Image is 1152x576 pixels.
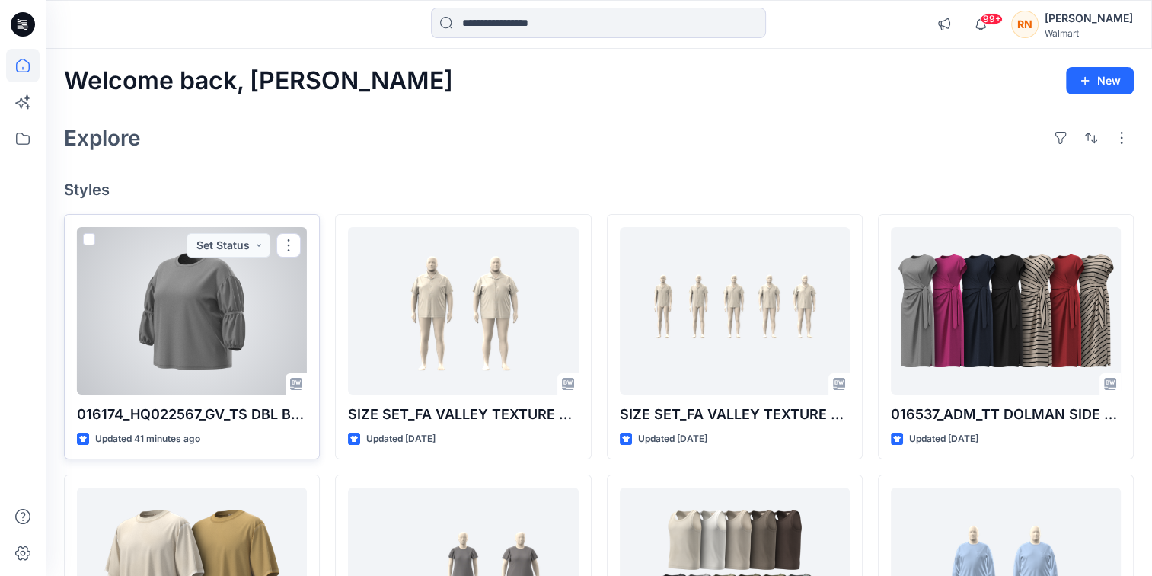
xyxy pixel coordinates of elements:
a: SIZE SET_FA VALLEY TEXTURE CAMP SHIRT_BIG [348,227,578,395]
p: 016174_HQ022567_GV_TS DBL BLOUSON LS TOP [77,404,307,425]
p: SIZE SET_FA VALLEY TEXTURE CAMP SHIRT_REG [620,404,850,425]
h2: Explore [64,126,141,150]
h2: Welcome back, [PERSON_NAME] [64,67,453,95]
p: Updated [DATE] [366,431,436,447]
p: SIZE SET_FA VALLEY TEXTURE CAMP SHIRT_BIG [348,404,578,425]
span: 99+ [980,13,1003,25]
h4: Styles [64,181,1134,199]
a: 016174_HQ022567_GV_TS DBL BLOUSON LS TOP [77,227,307,395]
p: 016537_ADM_TT DOLMAN SIDE TIE MIDI DRESS [891,404,1121,425]
button: New [1066,67,1134,94]
div: Walmart [1045,27,1133,39]
p: Updated [DATE] [638,431,707,447]
p: Updated [DATE] [909,431,978,447]
div: RN [1011,11,1039,38]
p: Updated 41 minutes ago [95,431,200,447]
a: 016537_ADM_TT DOLMAN SIDE TIE MIDI DRESS [891,227,1121,395]
div: [PERSON_NAME] [1045,9,1133,27]
a: SIZE SET_FA VALLEY TEXTURE CAMP SHIRT_REG [620,227,850,395]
